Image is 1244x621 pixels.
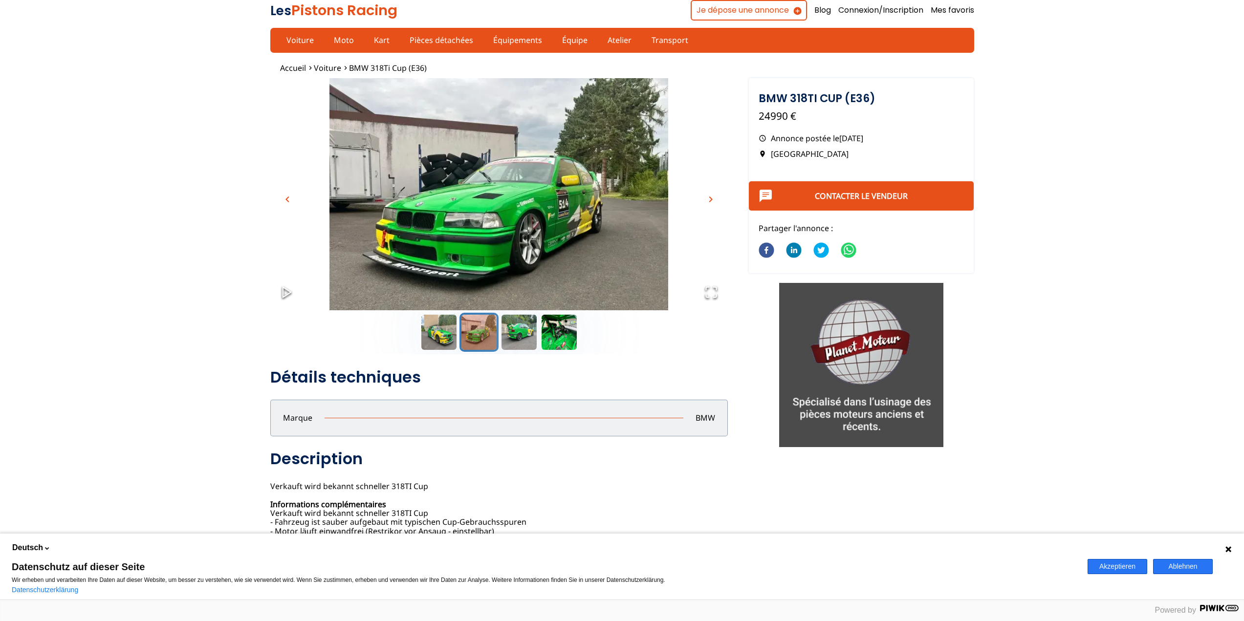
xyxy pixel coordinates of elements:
[815,191,908,201] a: Contacter le vendeur
[1155,606,1197,614] span: Powered by
[270,78,728,332] img: image
[270,367,728,590] div: Verkauft wird bekannt schneller 318TI Cup Verkauft wird bekannt schneller 318TI Cup - Fahrzeug is...
[1153,559,1213,574] button: Ablehnen
[759,109,964,123] p: 24990 €
[280,32,320,48] a: Voiture
[12,577,1076,583] p: Wir erheben und verarbeiten Ihre Daten auf dieser Website, um besser zu verstehen, wie sie verwen...
[931,5,974,16] a: Mes favoris
[601,32,638,48] a: Atelier
[814,5,831,16] a: Blog
[403,32,480,48] a: Pièces détachées
[270,367,728,387] h2: Détails techniques
[759,236,774,266] button: facebook
[327,32,360,48] a: Moto
[500,313,539,352] button: Go to Slide 3
[759,149,964,159] p: [GEOGRAPHIC_DATA]
[270,499,386,510] b: Informations complémentaires
[368,32,396,48] a: Kart
[705,193,717,205] span: chevron_right
[749,181,974,211] button: Contacter le vendeur
[813,236,829,266] button: twitter
[270,313,728,352] div: Thumbnail Navigation
[695,276,728,310] button: Open Fullscreen
[540,313,579,352] button: Go to Slide 4
[270,78,728,310] div: Go to Slide 2
[271,412,325,423] p: Marque
[314,63,341,73] a: Voiture
[270,0,397,20] a: LesPistons Racing
[280,63,306,73] a: Accueil
[270,276,304,310] button: Play or Pause Slideshow
[838,5,923,16] a: Connexion/Inscription
[270,2,291,20] span: Les
[759,93,964,104] h1: BMW 318Ti Cup (E36)
[487,32,548,48] a: Équipements
[419,313,458,352] button: Go to Slide 1
[645,32,695,48] a: Transport
[841,236,856,266] button: whatsapp
[12,542,43,553] span: Deutsch
[759,223,964,234] p: Partager l'annonce :
[703,192,718,207] button: chevron_right
[280,192,295,207] button: chevron_left
[349,63,427,73] a: BMW 318Ti Cup (E36)
[759,133,964,144] p: Annonce postée le [DATE]
[270,449,728,469] h2: Description
[556,32,594,48] a: Équipe
[282,193,293,205] span: chevron_left
[1088,559,1147,574] button: Akzeptieren
[12,586,78,594] a: Datenschutzerklärung
[683,412,727,423] p: BMW
[786,236,802,266] button: linkedin
[459,313,499,352] button: Go to Slide 2
[12,562,1076,572] span: Datenschutz auf dieser Seite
